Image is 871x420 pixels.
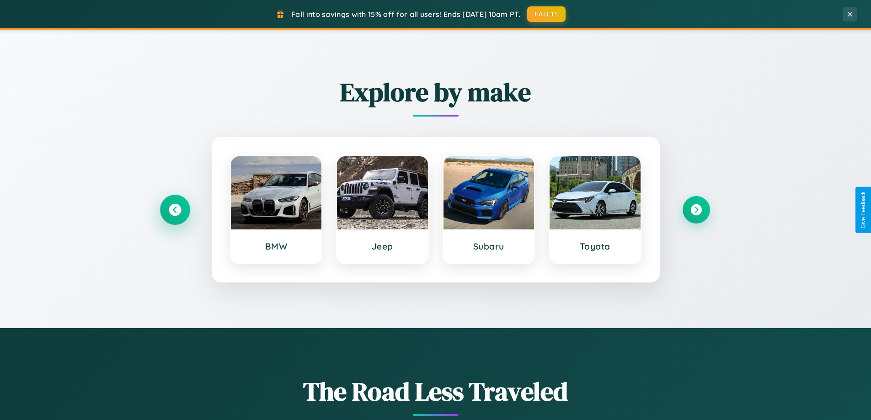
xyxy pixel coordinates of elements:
[161,374,710,409] h1: The Road Less Traveled
[559,241,631,252] h3: Toyota
[240,241,313,252] h3: BMW
[161,74,710,110] h2: Explore by make
[291,10,520,19] span: Fall into savings with 15% off for all users! Ends [DATE] 10am PT.
[860,191,866,229] div: Give Feedback
[346,241,419,252] h3: Jeep
[527,6,566,22] button: FALL15
[453,241,525,252] h3: Subaru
